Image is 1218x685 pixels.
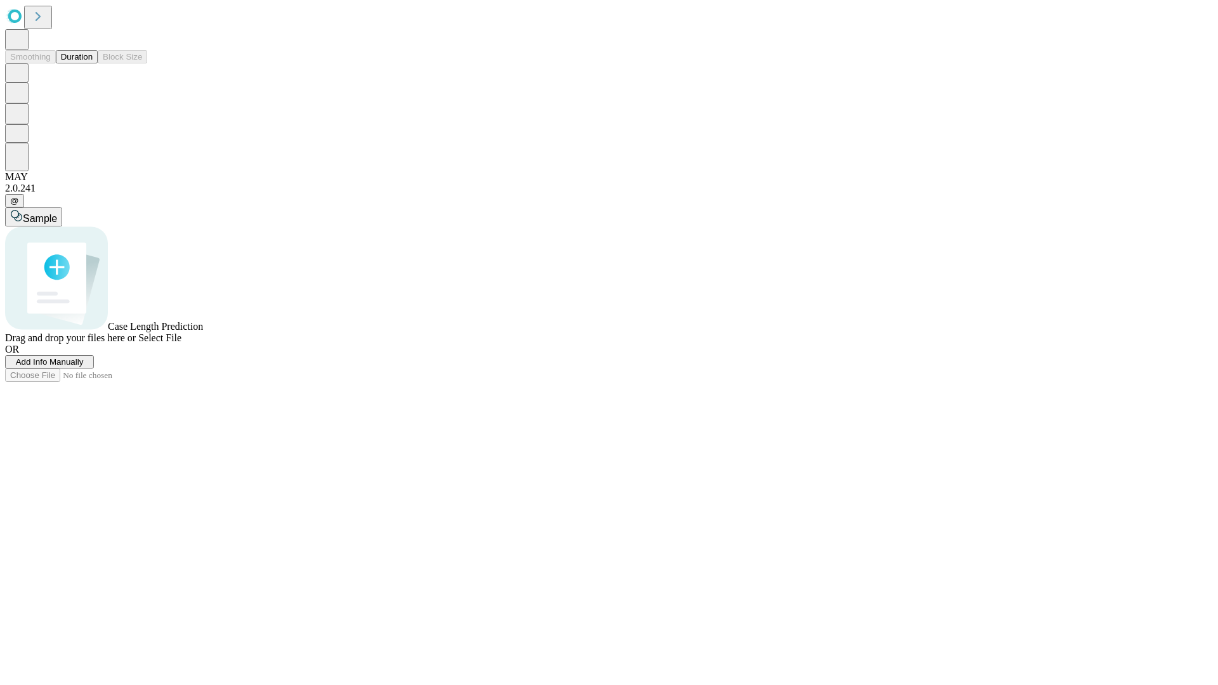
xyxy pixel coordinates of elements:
[5,171,1213,183] div: MAY
[5,183,1213,194] div: 2.0.241
[108,321,203,332] span: Case Length Prediction
[16,357,84,367] span: Add Info Manually
[56,50,98,63] button: Duration
[5,194,24,207] button: @
[5,332,136,343] span: Drag and drop your files here or
[5,355,94,369] button: Add Info Manually
[138,332,181,343] span: Select File
[5,50,56,63] button: Smoothing
[10,196,19,205] span: @
[98,50,147,63] button: Block Size
[23,213,57,224] span: Sample
[5,344,19,355] span: OR
[5,207,62,226] button: Sample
